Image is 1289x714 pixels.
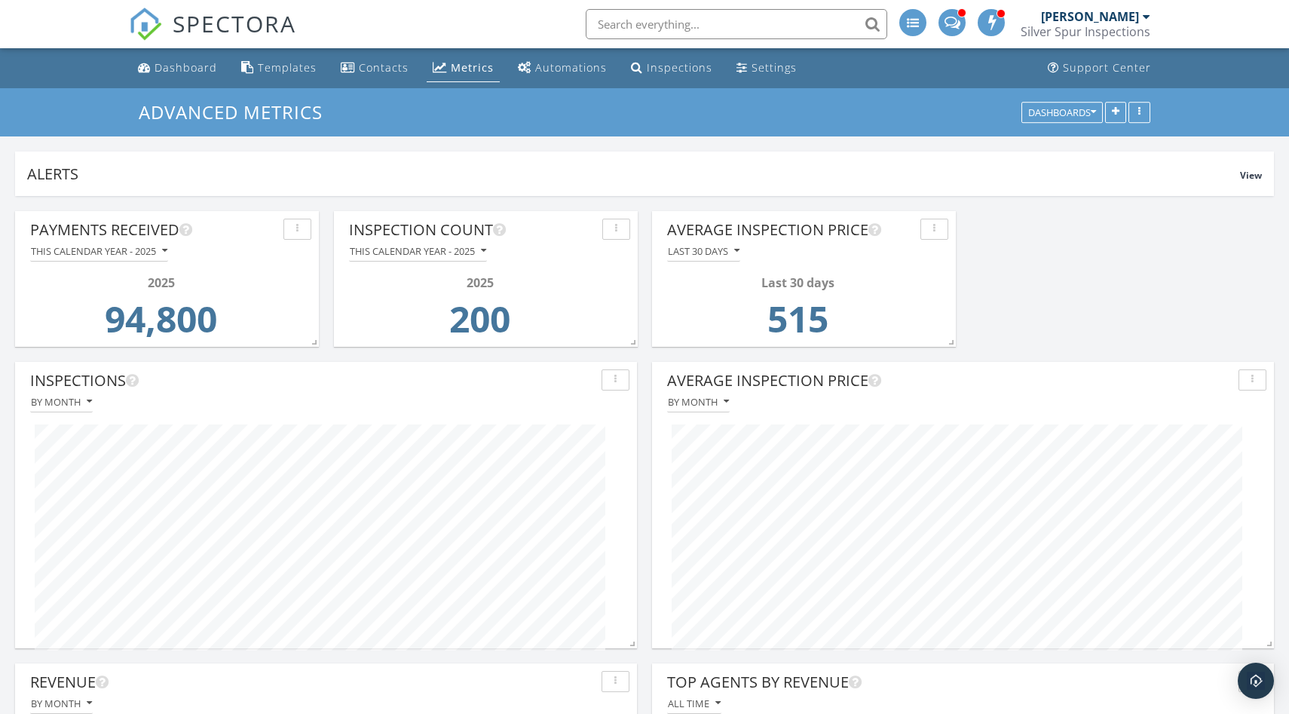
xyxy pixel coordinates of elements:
button: All time [667,694,721,714]
div: Inspections [647,60,712,75]
div: By month [31,698,92,709]
div: Automations [535,60,607,75]
button: By month [667,392,730,412]
button: This calendar year - 2025 [349,241,487,262]
div: By month [668,397,729,407]
a: Support Center [1042,54,1157,82]
span: View [1240,169,1262,182]
a: Contacts [335,54,415,82]
a: Settings [730,54,803,82]
div: This calendar year - 2025 [350,246,486,256]
div: Dashboard [155,60,217,75]
span: SPECTORA [173,8,296,39]
button: This calendar year - 2025 [30,241,168,262]
a: SPECTORA [129,20,296,52]
div: Average Inspection Price [667,369,1232,392]
a: Templates [235,54,323,82]
div: 2025 [354,274,606,292]
div: Top Agents by Revenue [667,671,1232,694]
div: This calendar year - 2025 [31,246,167,256]
a: Metrics [427,54,500,82]
div: Settings [752,60,797,75]
a: Advanced Metrics [139,100,335,124]
div: [PERSON_NAME] [1041,9,1139,24]
div: Metrics [451,60,494,75]
div: 2025 [35,274,287,292]
div: Inspections [30,369,596,392]
div: Last 30 days [668,246,739,256]
div: Dashboards [1028,107,1096,118]
div: Templates [258,60,317,75]
td: 514.98 [672,292,924,355]
div: Open Intercom Messenger [1238,663,1274,699]
div: Last 30 days [672,274,924,292]
button: Last 30 days [667,241,740,262]
div: Silver Spur Inspections [1021,24,1150,39]
td: 200 [354,292,606,355]
div: Average Inspection Price [667,219,914,241]
button: By month [30,694,93,714]
td: 94799.56 [35,292,287,355]
div: By month [31,397,92,407]
div: Alerts [27,164,1240,184]
a: Automations (Advanced) [512,54,613,82]
div: Support Center [1063,60,1151,75]
a: Dashboard [132,54,223,82]
div: Inspection Count [349,219,596,241]
button: Dashboards [1021,102,1103,123]
input: Search everything... [586,9,887,39]
button: By month [30,392,93,412]
div: Revenue [30,671,596,694]
img: The Best Home Inspection Software - Spectora [129,8,162,41]
div: Payments Received [30,219,277,241]
a: Inspections [625,54,718,82]
div: Contacts [359,60,409,75]
div: All time [668,698,721,709]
